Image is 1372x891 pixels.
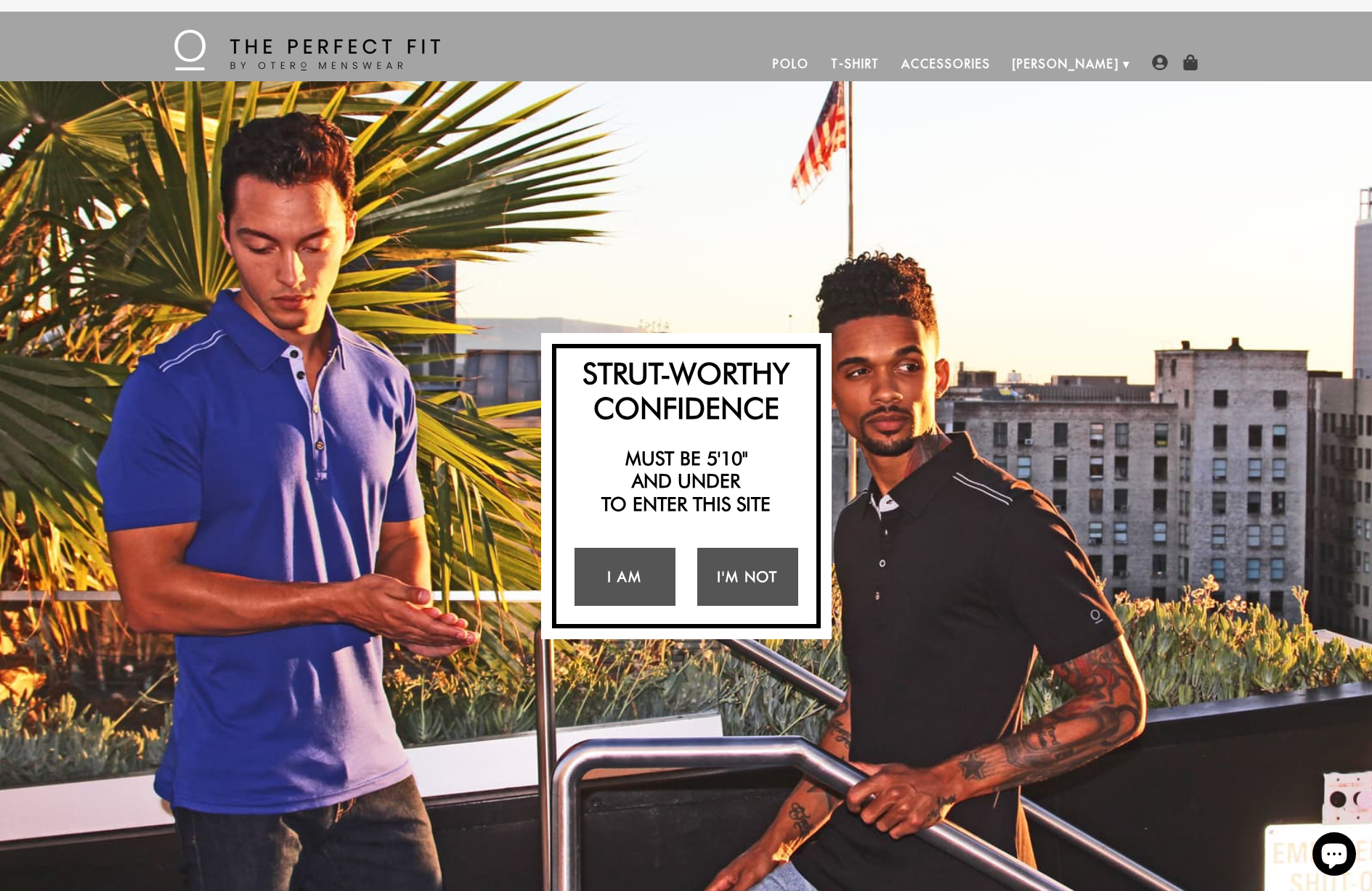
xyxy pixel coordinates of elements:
[575,548,675,606] a: I Am
[820,46,890,81] a: T-Shirt
[762,46,820,81] a: Polo
[564,356,809,425] h2: Strut-Worthy Confidence
[1002,46,1130,81] a: [PERSON_NAME]
[697,548,798,606] a: I'm Not
[174,30,440,70] img: The Perfect Fit - by Otero Menswear - Logo
[1152,54,1168,70] img: user-account-icon.png
[564,447,809,515] h2: Must be 5'10" and under to enter this site
[890,46,1001,81] a: Accessories
[1182,54,1198,70] img: shopping-bag-icon.png
[1308,832,1360,879] inbox-online-store-chat: Shopify online store chat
